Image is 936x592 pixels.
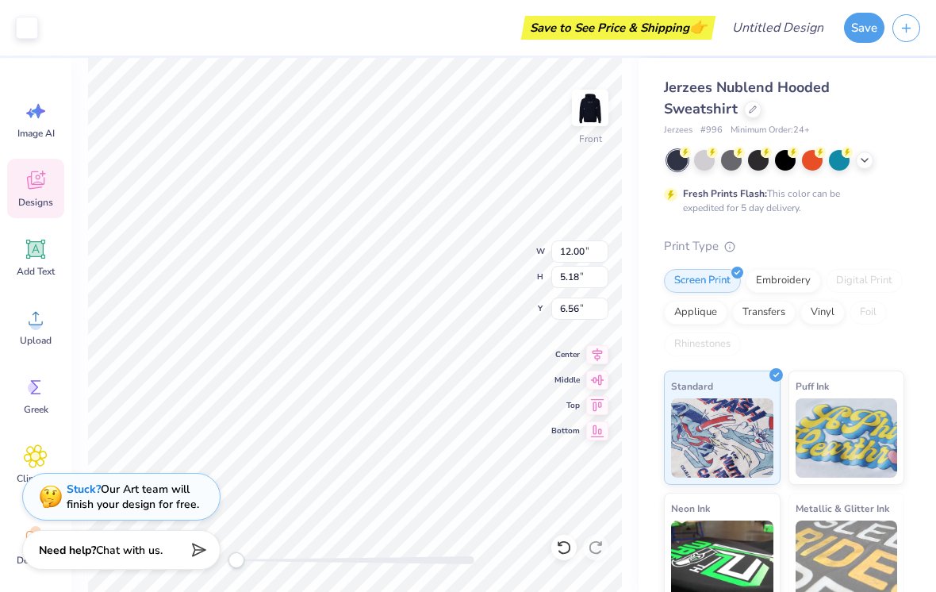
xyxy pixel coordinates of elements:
[17,265,55,278] span: Add Text
[10,472,62,498] span: Clipart & logos
[700,124,723,137] span: # 996
[746,269,821,293] div: Embroidery
[18,196,53,209] span: Designs
[664,237,904,256] div: Print Type
[844,13,884,43] button: Save
[671,378,713,394] span: Standard
[664,333,741,356] div: Rhinestones
[551,374,580,386] span: Middle
[551,425,580,437] span: Bottom
[551,348,580,361] span: Center
[850,301,887,325] div: Foil
[574,92,606,124] img: Front
[683,187,767,200] strong: Fresh Prints Flash:
[664,124,692,137] span: Jerzees
[20,334,52,347] span: Upload
[796,378,829,394] span: Puff Ink
[67,482,199,512] div: Our Art team will finish your design for free.
[796,398,898,478] img: Puff Ink
[671,500,710,517] span: Neon Ink
[17,554,55,567] span: Decorate
[664,301,727,325] div: Applique
[17,127,55,140] span: Image AI
[719,12,836,44] input: Untitled Design
[579,132,602,146] div: Front
[228,552,244,568] div: Accessibility label
[67,482,101,497] strong: Stuck?
[732,301,796,325] div: Transfers
[96,543,163,558] span: Chat with us.
[525,16,712,40] div: Save to See Price & Shipping
[683,186,878,215] div: This color can be expedited for 5 day delivery.
[24,403,48,416] span: Greek
[671,398,773,478] img: Standard
[664,269,741,293] div: Screen Print
[689,17,707,37] span: 👉
[731,124,810,137] span: Minimum Order: 24 +
[551,399,580,412] span: Top
[796,500,889,517] span: Metallic & Glitter Ink
[664,78,830,118] span: Jerzees Nublend Hooded Sweatshirt
[39,543,96,558] strong: Need help?
[826,269,903,293] div: Digital Print
[800,301,845,325] div: Vinyl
